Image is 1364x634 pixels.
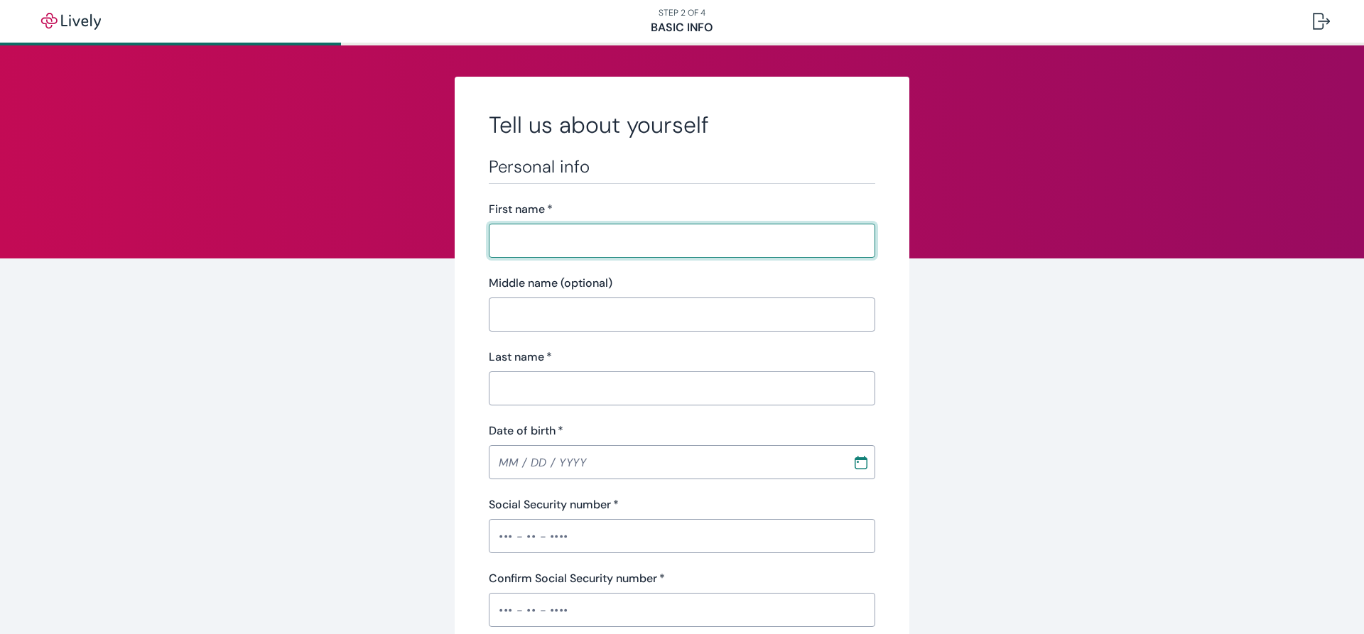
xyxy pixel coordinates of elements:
[489,349,552,366] label: Last name
[489,275,612,292] label: Middle name (optional)
[1301,4,1341,38] button: Log out
[489,570,665,587] label: Confirm Social Security number
[848,449,874,475] button: Choose date
[489,111,875,139] h2: Tell us about yourself
[854,455,868,469] svg: Calendar
[489,596,875,624] input: ••• - •• - ••••
[489,156,875,177] h3: Personal info
[489,522,875,550] input: ••• - •• - ••••
[489,448,843,476] input: MM / DD / YYYY
[489,201,553,218] label: First name
[489,496,619,513] label: Social Security number
[31,13,111,30] img: Lively
[489,422,563,439] label: Date of birth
